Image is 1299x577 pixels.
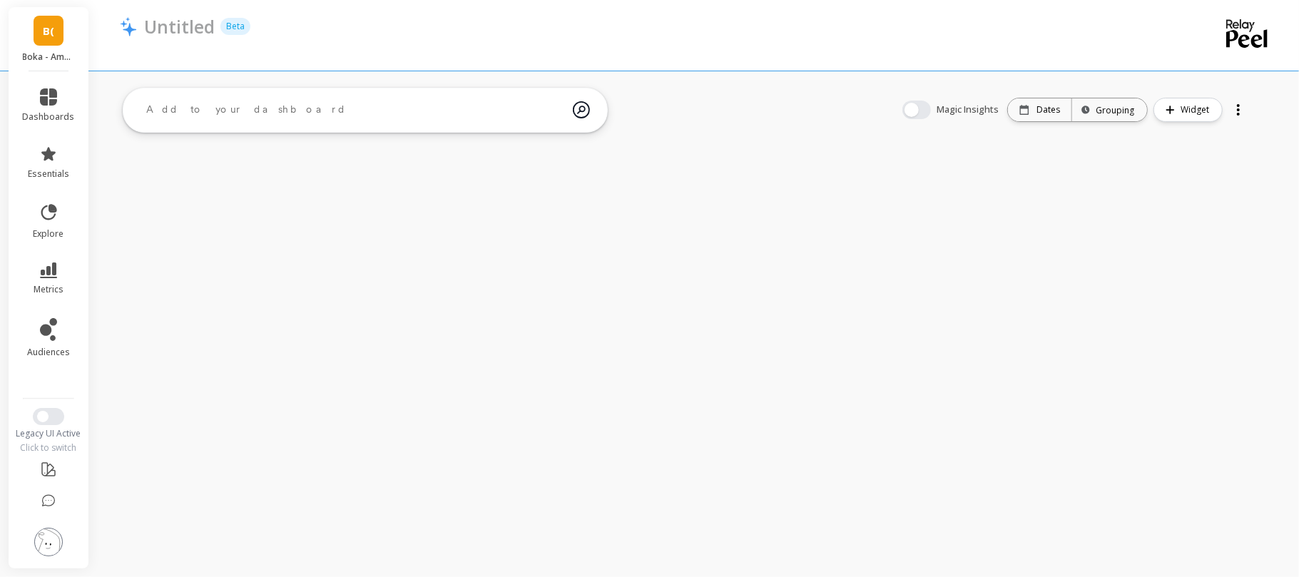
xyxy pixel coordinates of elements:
span: B( [43,23,54,39]
span: metrics [34,284,63,295]
p: Untitled [144,14,215,39]
span: Magic Insights [937,103,1002,117]
span: essentials [28,168,69,180]
p: Beta [220,18,250,35]
span: explore [34,228,64,240]
p: Boka - Amazon (Essor) [23,51,75,63]
img: magic search icon [573,91,590,129]
span: dashboards [23,111,75,123]
span: Widget [1181,103,1213,117]
div: Click to switch [9,442,89,454]
p: Dates [1036,104,1060,116]
div: Legacy UI Active [9,428,89,439]
div: Grouping [1085,103,1134,117]
img: profile picture [34,528,63,556]
img: header icon [120,16,137,36]
button: Widget [1153,98,1223,122]
span: audiences [27,347,70,358]
button: Switch to New UI [33,408,64,425]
